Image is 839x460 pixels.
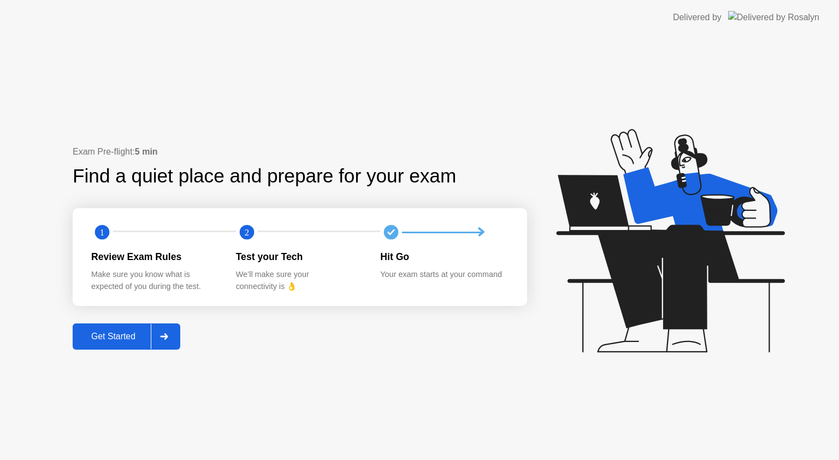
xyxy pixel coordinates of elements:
[135,147,158,156] b: 5 min
[380,250,507,264] div: Hit Go
[73,323,180,350] button: Get Started
[236,269,363,292] div: We’ll make sure your connectivity is 👌
[236,250,363,264] div: Test your Tech
[380,269,507,281] div: Your exam starts at your command
[73,145,527,158] div: Exam Pre-flight:
[728,11,819,23] img: Delivered by Rosalyn
[673,11,722,24] div: Delivered by
[91,269,218,292] div: Make sure you know what is expected of you during the test.
[100,227,104,238] text: 1
[76,332,151,341] div: Get Started
[245,227,249,238] text: 2
[91,250,218,264] div: Review Exam Rules
[73,162,458,191] div: Find a quiet place and prepare for your exam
